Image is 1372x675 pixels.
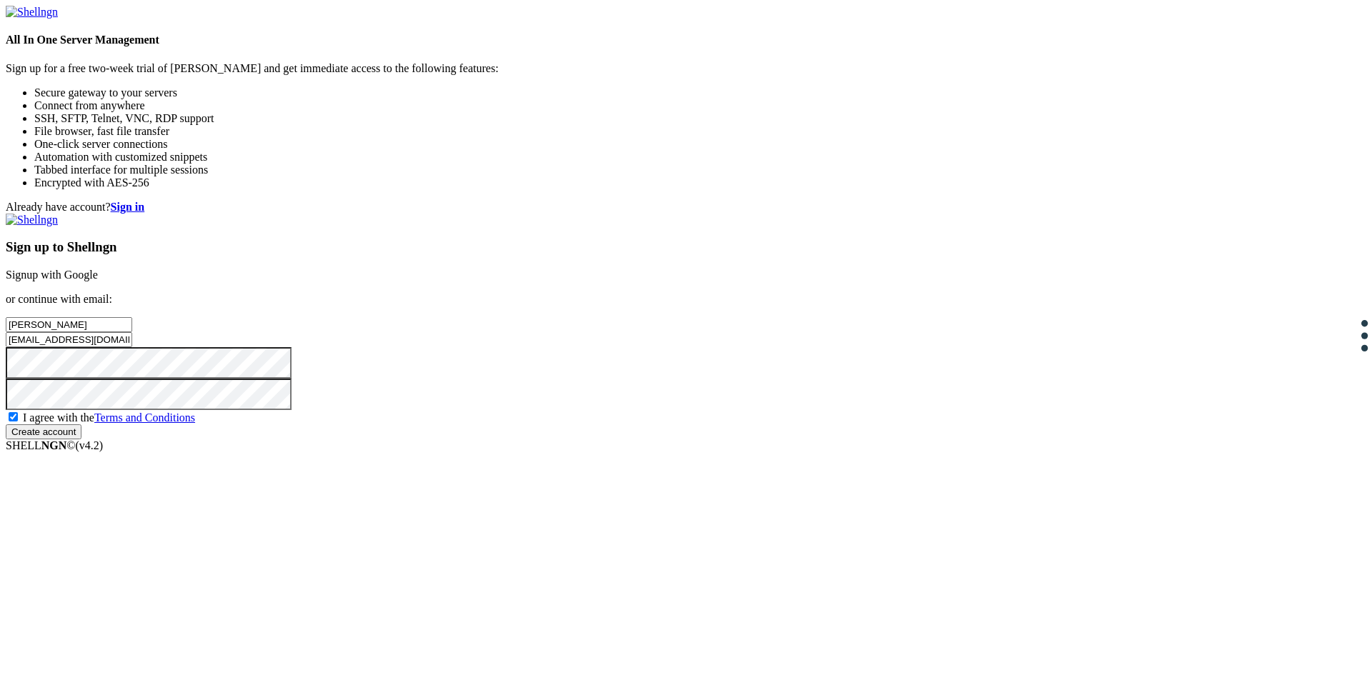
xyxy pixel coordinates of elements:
[6,332,132,347] input: Email address
[6,34,1366,46] h4: All In One Server Management
[34,151,1366,164] li: Automation with customized snippets
[9,412,18,421] input: I agree with theTerms and Conditions
[94,411,195,424] a: Terms and Conditions
[6,239,1366,255] h3: Sign up to Shellngn
[34,138,1366,151] li: One-click server connections
[6,439,103,451] span: SHELL ©
[41,439,67,451] b: NGN
[6,6,58,19] img: Shellngn
[34,99,1366,112] li: Connect from anywhere
[34,112,1366,125] li: SSH, SFTP, Telnet, VNC, RDP support
[6,214,58,226] img: Shellngn
[34,164,1366,176] li: Tabbed interface for multiple sessions
[34,176,1366,189] li: Encrypted with AES-256
[6,269,98,281] a: Signup with Google
[6,293,1366,306] p: or continue with email:
[34,86,1366,99] li: Secure gateway to your servers
[34,125,1366,138] li: File browser, fast file transfer
[6,424,81,439] input: Create account
[6,317,132,332] input: Full name
[23,411,195,424] span: I agree with the
[111,201,145,213] a: Sign in
[6,201,1366,214] div: Already have account?
[6,62,1366,75] p: Sign up for a free two-week trial of [PERSON_NAME] and get immediate access to the following feat...
[76,439,104,451] span: 4.2.0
